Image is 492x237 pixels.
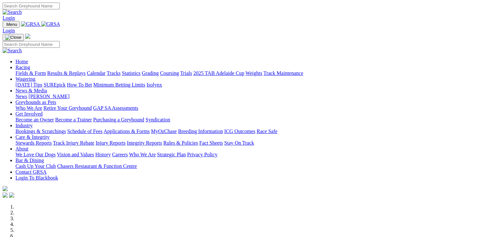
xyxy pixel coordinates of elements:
[3,34,24,41] button: Toggle navigation
[15,105,489,111] div: Greyhounds as Pets
[95,152,111,157] a: History
[3,41,60,48] input: Search
[67,129,102,134] a: Schedule of Fees
[15,146,28,151] a: About
[95,140,126,146] a: Injury Reports
[15,70,46,76] a: Fields & Form
[122,70,141,76] a: Statistics
[9,192,14,198] img: twitter.svg
[15,88,47,93] a: News & Media
[5,35,21,40] img: Close
[3,186,8,191] img: logo-grsa-white.png
[127,140,162,146] a: Integrity Reports
[193,70,244,76] a: 2025 TAB Adelaide Cup
[3,9,22,15] img: Search
[3,21,20,28] button: Toggle navigation
[224,129,255,134] a: ICG Outcomes
[57,163,137,169] a: Chasers Restaurant & Function Centre
[15,169,46,175] a: Contact GRSA
[6,22,17,27] span: Menu
[112,152,128,157] a: Careers
[15,117,54,122] a: Become an Owner
[15,70,489,76] div: Racing
[15,129,489,134] div: Industry
[151,129,177,134] a: MyOzChase
[93,105,138,111] a: GAP SA Assessments
[15,175,58,180] a: Login To Blackbook
[15,140,489,146] div: Care & Integrity
[15,123,33,128] a: Industry
[15,152,489,158] div: About
[15,82,42,88] a: [DATE] Tips
[15,94,27,99] a: News
[44,105,92,111] a: Retire Your Greyhound
[15,59,28,64] a: Home
[47,70,85,76] a: Results & Replays
[142,70,159,76] a: Grading
[15,163,56,169] a: Cash Up Your Club
[93,117,144,122] a: Purchasing a Greyhound
[178,129,223,134] a: Breeding Information
[44,82,65,88] a: SUREpick
[129,152,156,157] a: Who We Are
[163,140,198,146] a: Rules & Policies
[57,152,94,157] a: Vision and Values
[15,134,50,140] a: Care & Integrity
[160,70,179,76] a: Coursing
[15,140,52,146] a: Stewards Reports
[157,152,186,157] a: Strategic Plan
[55,117,92,122] a: Become a Trainer
[15,163,489,169] div: Bar & Dining
[15,111,43,117] a: Get Involved
[246,70,262,76] a: Weights
[15,65,30,70] a: Racing
[3,28,15,33] a: Login
[15,99,56,105] a: Greyhounds as Pets
[15,158,44,163] a: Bar & Dining
[15,76,35,82] a: Wagering
[53,140,94,146] a: Track Injury Rebate
[224,140,254,146] a: Stay On Track
[146,117,170,122] a: Syndication
[93,82,145,88] a: Minimum Betting Limits
[15,94,489,99] div: News & Media
[107,70,121,76] a: Tracks
[180,70,192,76] a: Trials
[15,105,42,111] a: Who We Are
[104,129,150,134] a: Applications & Forms
[3,48,22,54] img: Search
[264,70,303,76] a: Track Maintenance
[21,21,40,27] img: GRSA
[67,82,92,88] a: How To Bet
[15,152,55,157] a: We Love Our Dogs
[25,34,30,39] img: logo-grsa-white.png
[41,21,60,27] img: GRSA
[28,94,69,99] a: [PERSON_NAME]
[256,129,277,134] a: Race Safe
[3,192,8,198] img: facebook.svg
[199,140,223,146] a: Fact Sheets
[146,82,162,88] a: Isolynx
[3,15,15,21] a: Login
[87,70,105,76] a: Calendar
[15,129,66,134] a: Bookings & Scratchings
[187,152,217,157] a: Privacy Policy
[15,82,489,88] div: Wagering
[3,3,60,9] input: Search
[15,117,489,123] div: Get Involved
